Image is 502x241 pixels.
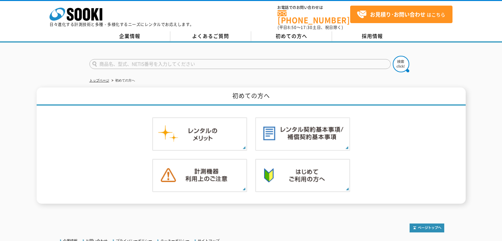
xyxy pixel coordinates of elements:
img: 初めての方へ [255,159,350,192]
h1: 初めての方へ [37,87,466,106]
img: レンタルのメリット [152,117,247,151]
span: 17:30 [301,24,313,30]
span: はこちら [357,10,445,19]
img: btn_search.png [393,56,409,72]
a: [PHONE_NUMBER] [278,10,350,24]
a: 採用情報 [332,31,413,41]
p: 日々進化する計測技術と多種・多様化するニーズにレンタルでお応えします。 [50,22,194,26]
input: 商品名、型式、NETIS番号を入力してください [89,59,391,69]
span: お電話でのお問い合わせは [278,6,350,10]
span: 初めての方へ [276,32,307,40]
a: お見積り･お問い合わせはこちら [350,6,452,23]
span: 8:50 [287,24,297,30]
li: 初めての方へ [110,77,135,84]
img: 計測機器ご利用上のご注意 [152,159,247,192]
a: よくあるご質問 [170,31,251,41]
span: (平日 ～ 土日、祝日除く) [278,24,343,30]
img: レンタル契約基本事項／補償契約基本事項 [255,117,350,151]
a: トップページ [89,79,109,82]
a: 初めての方へ [251,31,332,41]
a: 企業情報 [89,31,170,41]
strong: お見積り･お問い合わせ [370,10,425,18]
img: トップページへ [410,224,444,232]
